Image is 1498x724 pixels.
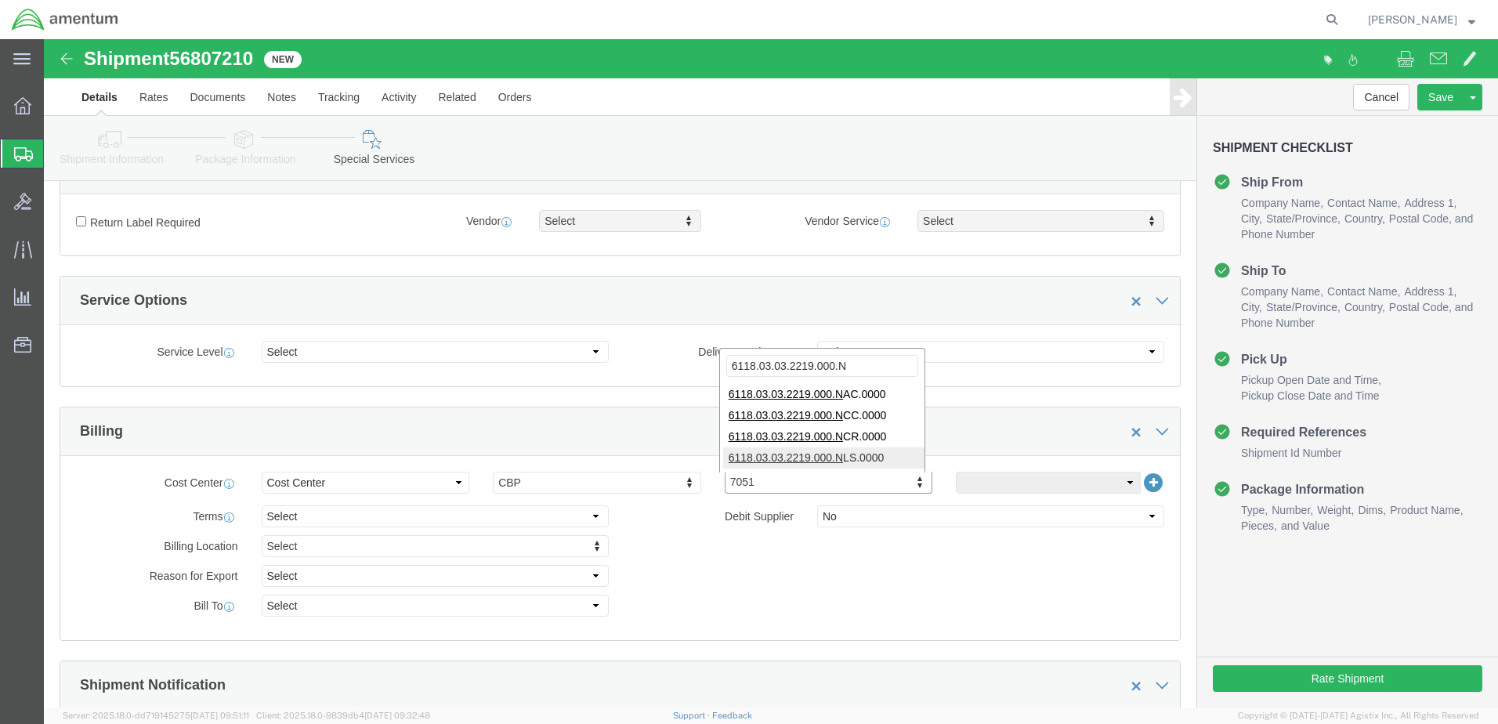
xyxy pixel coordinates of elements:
span: Client: 2025.18.0-9839db4 [256,711,430,720]
span: [DATE] 09:51:11 [190,711,249,720]
span: Copyright © [DATE]-[DATE] Agistix Inc., All Rights Reserved [1238,709,1479,722]
iframe: FS Legacy Container [44,39,1498,708]
a: Feedback [712,711,752,720]
button: [PERSON_NAME] [1367,10,1476,29]
span: [DATE] 09:32:48 [364,711,430,720]
img: logo [11,8,119,31]
a: Support [673,711,712,720]
span: Francisco Santiago-Tomei [1368,11,1457,28]
span: Server: 2025.18.0-dd719145275 [63,711,249,720]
